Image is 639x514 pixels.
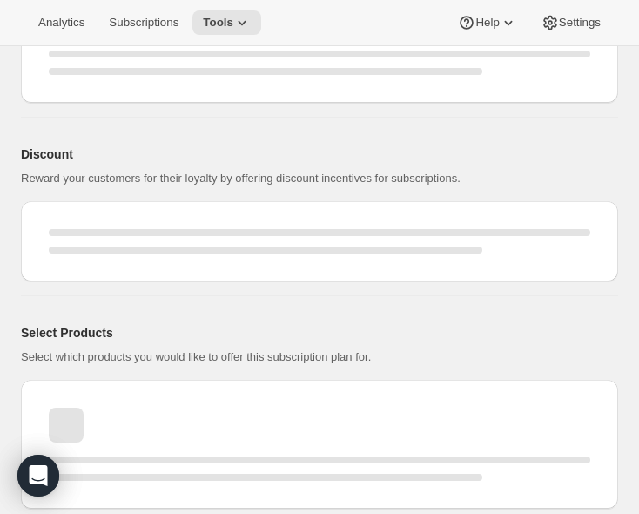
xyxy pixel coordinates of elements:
button: Settings [531,10,611,35]
div: Open Intercom Messenger [17,455,59,497]
p: Reward your customers for their loyalty by offering discount incentives for subscriptions. [21,170,604,187]
span: Tools [203,16,233,30]
span: Subscriptions [109,16,178,30]
span: Analytics [38,16,84,30]
button: Subscriptions [98,10,189,35]
span: Help [475,16,499,30]
h2: Discount [21,145,604,163]
button: Help [447,10,527,35]
span: Settings [559,16,601,30]
h2: Select Products [21,324,604,342]
button: Tools [192,10,261,35]
button: Analytics [28,10,95,35]
p: Select which products you would like to offer this subscription plan for. [21,348,604,366]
